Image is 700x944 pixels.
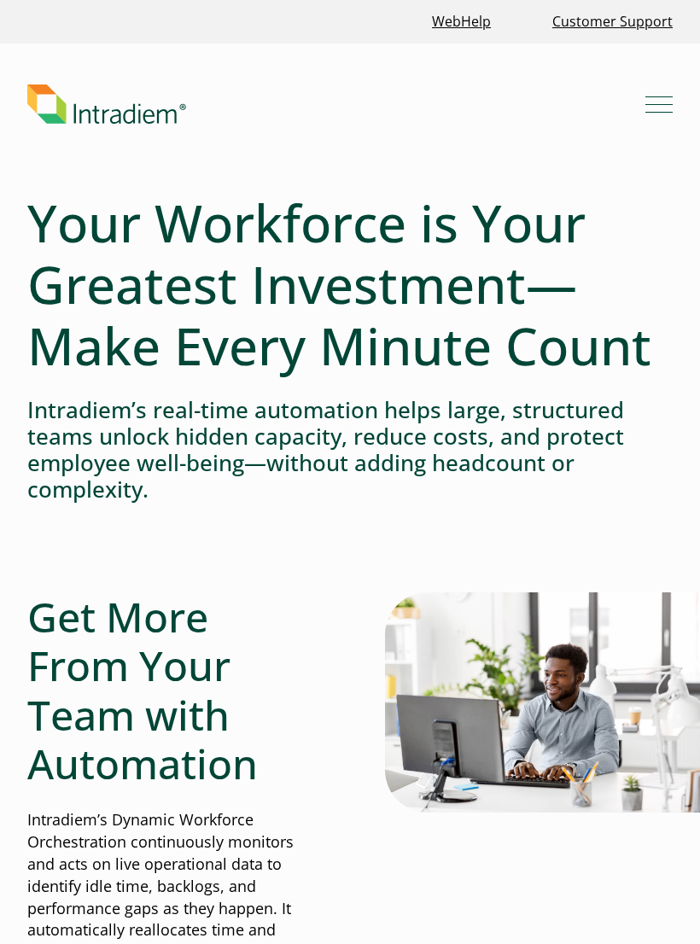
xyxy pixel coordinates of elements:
a: Link to homepage of Intradiem [27,84,645,124]
a: Customer Support [545,3,680,40]
h2: Get More From Your Team with Automation [27,592,315,789]
img: Man typing on computer with real-time automation [385,592,700,813]
a: Link opens in a new window [425,3,498,40]
h4: Intradiem’s real-time automation helps large, structured teams unlock hidden capacity, reduce cos... [27,397,673,504]
img: Intradiem [27,84,186,124]
h1: Your Workforce is Your Greatest Investment—Make Every Minute Count [27,192,673,376]
button: Mobile Navigation Button [645,90,673,118]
